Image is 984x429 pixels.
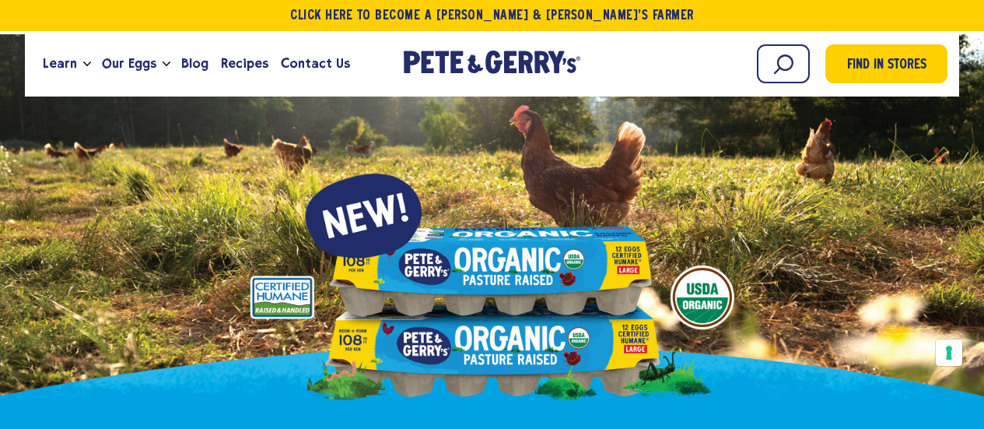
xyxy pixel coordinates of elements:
span: Learn [43,54,77,73]
a: Recipes [215,43,275,85]
a: Contact Us [275,43,356,85]
a: Blog [175,43,215,85]
input: Search [757,44,810,83]
span: Blog [181,54,208,73]
a: Learn [37,43,83,85]
a: Our Eggs [96,43,163,85]
button: Open the dropdown menu for Our Eggs [163,62,170,67]
span: Recipes [221,54,268,73]
span: Our Eggs [102,54,156,73]
button: Your consent preferences for tracking technologies [936,339,962,366]
span: Contact Us [281,54,350,73]
button: Open the dropdown menu for Learn [83,62,91,67]
span: Find in Stores [847,55,926,76]
a: Find in Stores [825,44,947,83]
